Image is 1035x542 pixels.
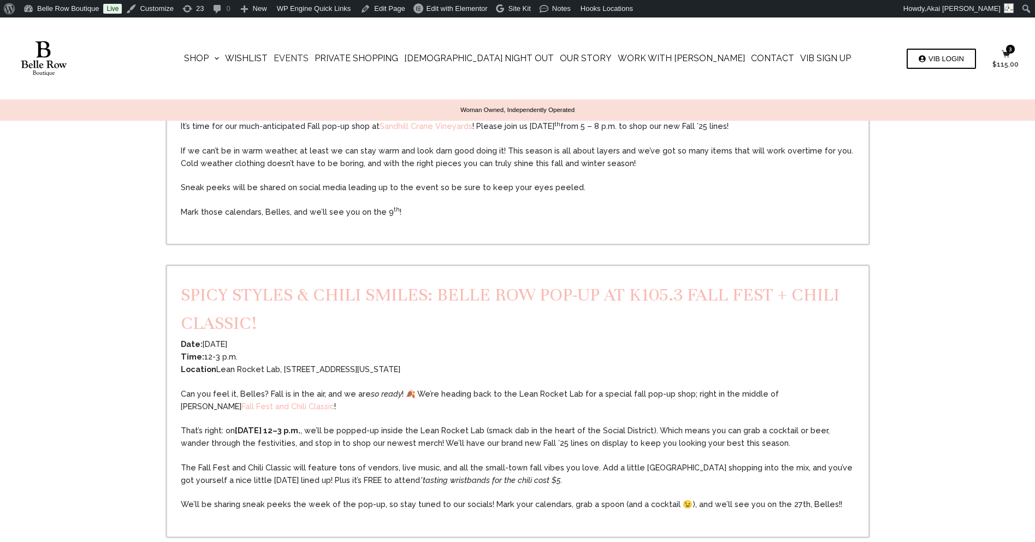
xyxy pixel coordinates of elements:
[992,61,1019,68] bdi: 115.00
[181,338,854,350] div: [DATE]
[992,50,1019,68] a: $115.00
[554,121,560,128] sup: th
[312,17,401,99] a: Private Shopping
[181,387,854,413] p: Can you feel it, Belles? Fall is in the air, and we are ! 🍂 We’re heading back to the Lean Rocket...
[797,17,854,99] a: VIB Sign Up
[615,17,748,99] a: Work with [PERSON_NAME]
[181,205,854,218] p: Mark those calendars, Belles, and we’ll see you on the 9 !
[271,17,312,99] a: Events
[420,475,563,485] em: *tasting wristbands for the chili cost $5.
[926,4,1001,13] span: Akai [PERSON_NAME]
[181,352,204,361] strong: Time:
[181,284,839,334] a: Spicy Styles & Chili Smiles: Belle Row Pop-up at K105.3 Fall Fest + Chili Classic!
[181,120,854,132] p: It’s time for our much-anticipated Fall pop-up shop at ! Please join us [DATE] from 5 – 8 p.m. to...
[557,17,615,99] a: Our Story
[748,17,797,99] a: Contact
[181,144,854,169] p: If we can’t be in warm weather, at least we can stay warm and look darn good doing it! This seaso...
[508,4,531,13] span: Site Kit
[427,4,488,13] span: Edit with Elementor
[181,17,854,99] nav: Main Navigation
[181,461,854,486] p: The Fall Fest and Chili Classic will feature tons of vendors, live music, and all the small-town ...
[235,426,300,435] strong: [DATE] 12–3 p.m.
[181,181,854,193] p: Sneak peeks will be shared on social media leading up to the event so be sure to keep your eyes p...
[928,55,964,62] span: VIB LOGIN
[181,364,216,374] strong: Location
[181,424,854,449] p: That’s right: on , we’ll be popped-up inside the Lean Rocket Lab (smack dab in the heart of the S...
[181,17,222,99] a: Shop
[181,350,854,363] div: 12-3 p.m.
[394,206,400,213] sup: th
[380,121,472,131] a: Sandhill Crane Vineyards
[16,41,71,76] img: Belle Row Boutique
[181,339,203,349] strong: Date:
[992,61,997,68] span: $
[371,389,402,398] em: so ready
[907,49,976,69] a: VIB LOGIN
[103,4,122,14] a: Live
[222,17,271,99] a: Wishlist
[181,498,854,510] p: We’ll be sharing sneak peeks the week of the pop-up, so stay tuned to our socials! Mark your cale...
[401,17,557,99] a: [DEMOGRAPHIC_DATA] Night Out
[181,363,854,375] div: Lean Rocket Lab, [STREET_ADDRESS][US_STATE]
[1006,45,1015,54] span: 3
[241,402,334,411] a: Fall Fest and Chili Classic
[22,106,1013,114] p: Woman Owned, Independently Operated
